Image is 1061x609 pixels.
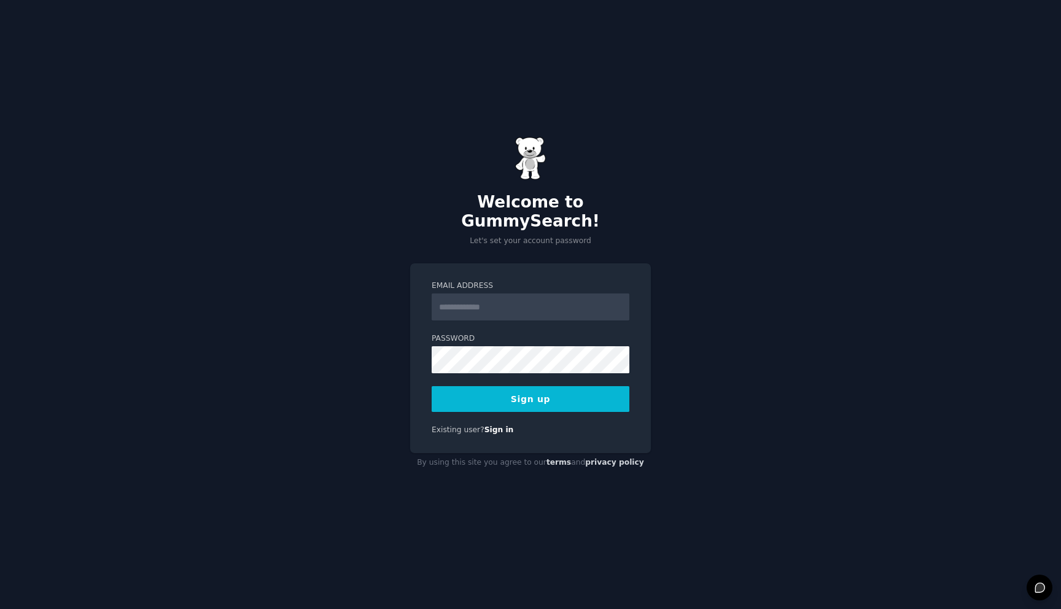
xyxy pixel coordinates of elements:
a: Sign in [484,425,514,434]
a: terms [546,458,571,467]
img: Gummy Bear [515,137,546,180]
label: Email Address [432,281,629,292]
a: privacy policy [585,458,644,467]
p: Let's set your account password [410,236,651,247]
span: Existing user? [432,425,484,434]
label: Password [432,333,629,344]
div: By using this site you agree to our and [410,453,651,473]
button: Sign up [432,386,629,412]
h2: Welcome to GummySearch! [410,193,651,231]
